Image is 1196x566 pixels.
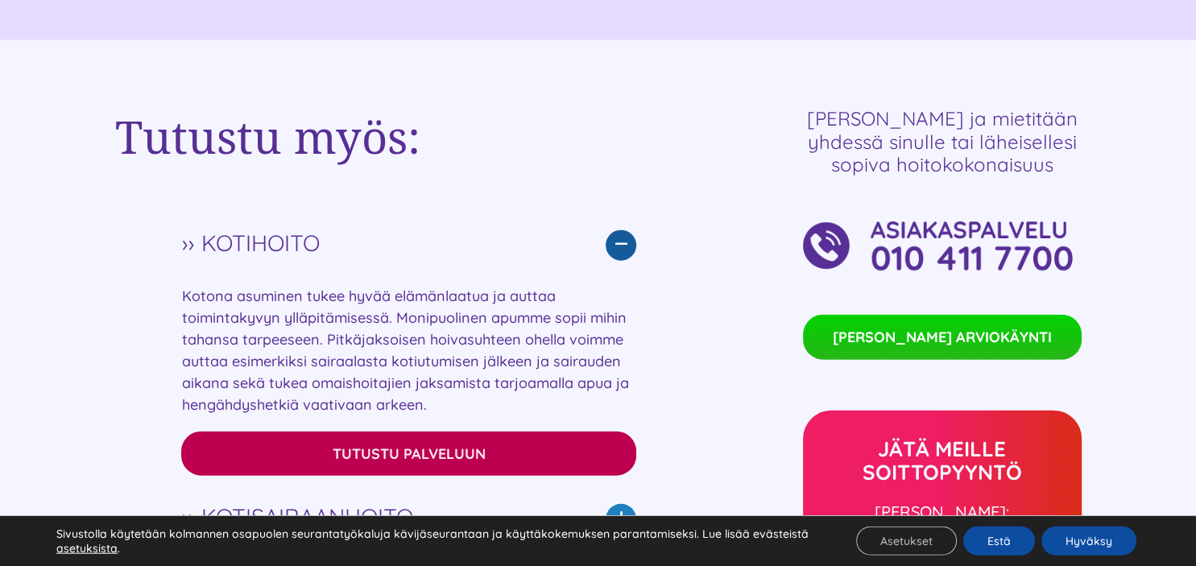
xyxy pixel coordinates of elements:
button: Hyväksy [1041,527,1136,556]
p: [PERSON_NAME]: [811,500,1074,524]
span: ›› KOTISAIRAANHOITO [181,505,570,529]
a: Tutustu palveluun [181,432,636,476]
p: Sivustolla käytetään kolmannen osapuolen seurantatyökaluja kävijäseurantaan ja käyttäkokemuksen p... [56,527,817,556]
h2: Tutustu myös: [115,107,637,166]
div: Kotona asuminen tukee hyvää elämänlaatua ja auttaa toimintakyvyn ylläpitämisessä. Monipuolinen ap... [181,277,636,488]
span: ›› KOTIHOITO [181,231,570,255]
a: Asset 1 [803,216,1082,236]
button: Estä [963,527,1035,556]
span: [PERSON_NAME] ARVIOKÄYNTI [833,327,1052,348]
button: Asetukset [856,527,957,556]
span: Tutustu palveluun [333,445,486,462]
a: ›› KOTIHOITO [181,214,636,277]
strong: JÄTÄ MEILLE SOITTOPYYNTÖ [863,436,1022,485]
button: asetuksista [56,541,118,556]
a: ›› KOTISAIRAANHOITO [181,488,636,551]
a: [PERSON_NAME] ARVIOKÄYNTI [803,315,1082,360]
h4: [PERSON_NAME] ja mieti­tään yhdessä si­nulle tai lähei­sellesi sopiva hoitokokonaisuus [803,107,1082,176]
